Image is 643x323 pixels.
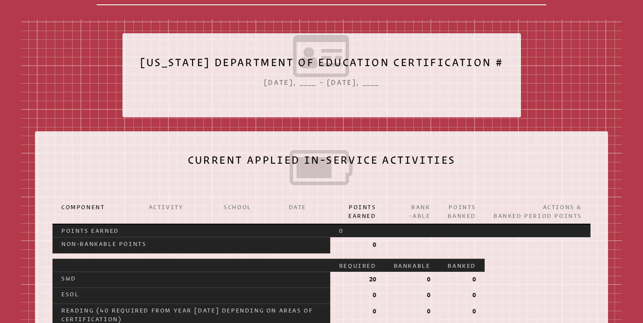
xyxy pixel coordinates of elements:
[447,203,476,220] p: Points Banked
[61,239,321,248] p: Non-bankable Points
[52,148,591,192] h2: Current Applied In-Service Activities
[447,275,476,284] p: 0
[493,203,582,220] p: Actions & Banked Period Points
[339,203,376,220] p: Points Earned
[339,226,376,235] p: 0
[394,291,430,300] p: 0
[61,203,131,211] p: Component
[224,203,271,211] p: School
[447,261,476,270] p: Banked
[394,275,430,284] p: 0
[61,226,321,235] p: Points Earned
[339,261,376,270] p: Required
[447,307,476,316] p: 0
[339,307,376,316] p: 0
[149,203,206,211] p: Activity
[339,291,376,300] p: 0
[61,274,321,283] p: SWD
[339,275,376,284] p: 20
[447,291,476,300] p: 0
[289,203,321,211] p: Date
[339,241,376,249] p: 0
[394,261,430,270] p: Bankable
[394,307,430,316] p: 0
[61,290,321,298] p: ESOL
[394,203,430,220] p: Bank -able
[140,51,503,81] h2: [US_STATE] Department of Education Certification #
[264,78,379,86] span: [DATE], ____ – [DATE], ____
